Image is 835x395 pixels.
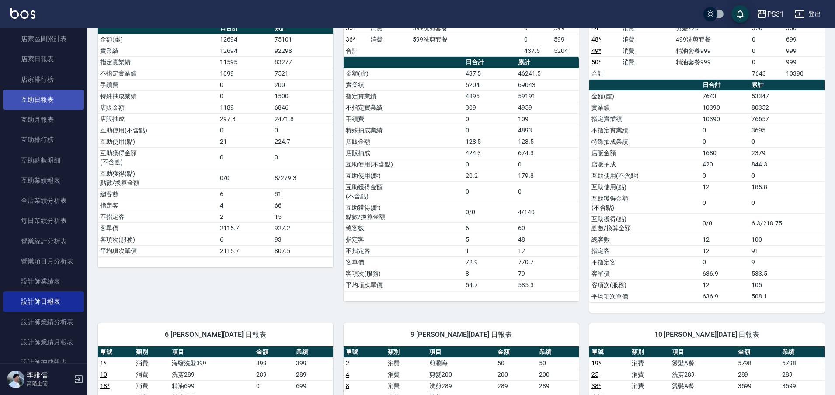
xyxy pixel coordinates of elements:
td: 客單價 [344,256,463,268]
td: 289 [780,369,825,380]
th: 業績 [537,346,579,358]
td: 消費 [386,380,428,392]
td: 互助使用(點) [98,136,218,147]
td: 0 [750,45,784,56]
td: 精油套餐999 [674,45,750,56]
td: 6 [218,188,272,200]
td: 1680 [700,147,749,159]
td: 770.7 [516,256,579,268]
td: 6 [463,222,516,234]
td: 7643 [750,68,784,79]
td: 0 [463,181,516,202]
td: 3695 [749,125,825,136]
button: 登出 [791,6,825,22]
td: 69043 [516,79,579,90]
td: 508.1 [749,291,825,302]
td: 4/140 [516,202,579,222]
td: 1189 [218,102,272,113]
td: 6.3/218.75 [749,213,825,234]
td: 指定實業績 [344,90,463,102]
td: 0 [700,193,749,213]
td: 109 [516,113,579,125]
td: 互助使用(點) [344,170,463,181]
td: 12 [700,245,749,256]
td: 0 [218,125,272,136]
td: 93 [272,234,333,245]
td: 0 [750,34,784,45]
td: 實業績 [344,79,463,90]
td: 互助獲得金額 (不含點) [344,181,463,202]
td: 店販抽成 [344,147,463,159]
a: 店家區間累計表 [3,29,84,49]
td: 洗剪289 [670,369,735,380]
th: 單號 [344,346,386,358]
td: 12694 [218,34,272,45]
td: 185.8 [749,181,825,193]
th: 單號 [98,346,134,358]
td: 48 [516,234,579,245]
td: 消費 [386,357,428,369]
td: 999 [784,45,825,56]
td: 互助使用(點) [589,181,700,193]
td: 2 [218,211,272,222]
td: 499洗剪套餐 [674,34,750,45]
td: 0/0 [700,213,749,234]
td: 437.5 [463,68,516,79]
td: 66 [272,200,333,211]
td: 424.3 [463,147,516,159]
td: 350 [784,22,825,34]
td: 消費 [134,380,170,392]
td: 10390 [700,102,749,113]
td: 客單價 [589,268,700,279]
td: 105 [749,279,825,291]
td: 350 [750,22,784,34]
td: 0/0 [218,168,272,188]
td: 消費 [630,369,670,380]
td: 精油699 [170,380,254,392]
td: 互助獲得(點) 點數/換算金額 [344,202,463,222]
td: 消費 [368,34,411,45]
td: 599 [552,22,579,34]
td: 0 [516,181,579,202]
th: 項目 [427,346,495,358]
table: a dense table [589,80,825,302]
th: 累計 [272,23,333,34]
td: 1500 [272,90,333,102]
td: 60 [516,222,579,234]
button: PS31 [753,5,787,23]
td: 剪髮270 [674,22,750,34]
a: 全店業績分析表 [3,191,84,211]
td: 消費 [134,357,170,369]
td: 10390 [784,68,825,79]
td: 76657 [749,113,825,125]
td: 店販抽成 [589,159,700,170]
td: 消費 [620,34,674,45]
th: 金額 [736,346,780,358]
td: 12 [516,245,579,256]
td: 289 [294,369,333,380]
td: 海鹽洗髮399 [170,357,254,369]
td: 消費 [134,369,170,380]
td: 不指定客 [98,211,218,222]
td: 消費 [630,380,670,392]
td: 91 [749,245,825,256]
th: 項目 [670,346,735,358]
table: a dense table [344,57,579,291]
th: 金額 [495,346,537,358]
td: 399 [294,357,333,369]
td: 179.8 [516,170,579,181]
td: 297.3 [218,113,272,125]
td: 844.3 [749,159,825,170]
td: 72.9 [463,256,516,268]
td: 剪髮200 [427,369,495,380]
td: 客項次(服務) [344,268,463,279]
td: 店販金額 [98,102,218,113]
td: 0 [272,125,333,136]
td: 0 [700,256,749,268]
td: 特殊抽成業績 [98,90,218,102]
td: 699 [294,380,333,392]
td: 79 [516,268,579,279]
td: 洗剪289 [170,369,254,380]
td: 金額(虛) [98,34,218,45]
td: 互助獲得金額 (不含點) [589,193,700,213]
